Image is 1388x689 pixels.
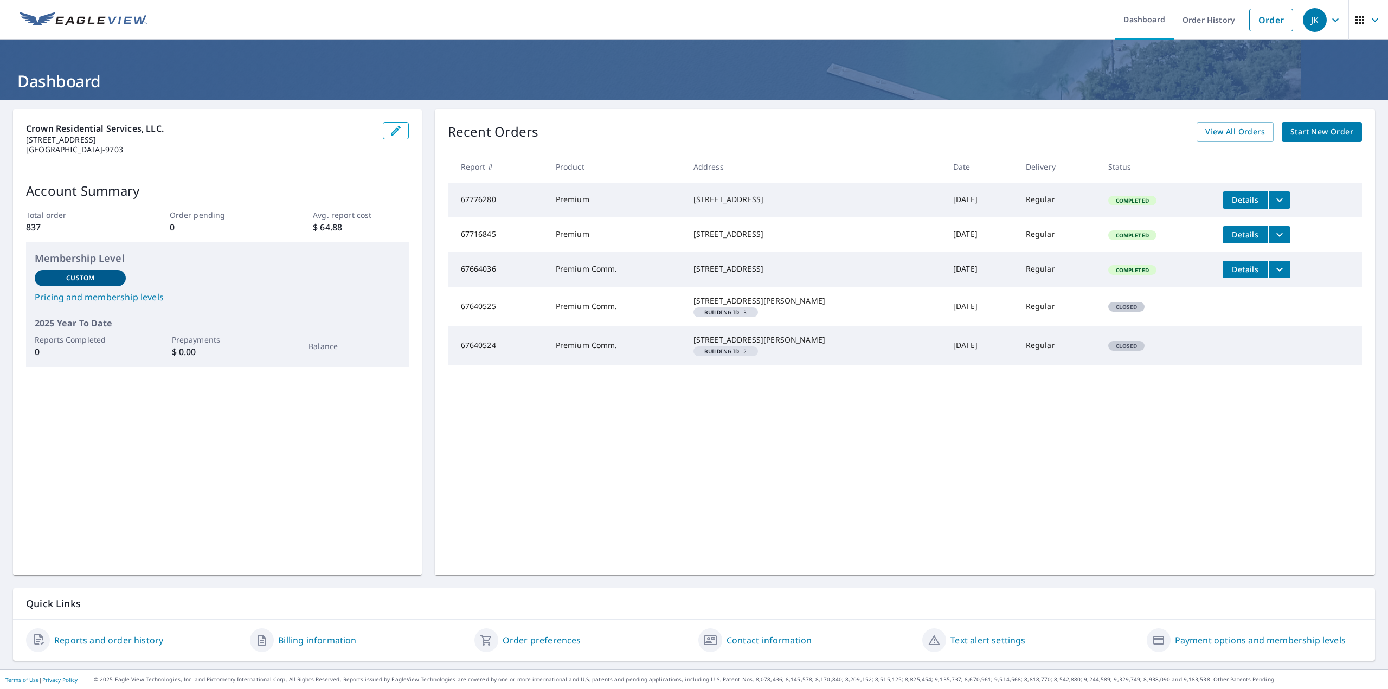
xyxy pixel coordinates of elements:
[448,217,547,252] td: 67716845
[704,349,740,354] em: Building ID
[313,221,408,234] p: $ 64.88
[547,151,685,183] th: Product
[1017,217,1100,252] td: Regular
[698,310,754,315] span: 3
[727,634,812,647] a: Contact information
[503,634,581,647] a: Order preferences
[66,273,94,283] p: Custom
[1017,326,1100,365] td: Regular
[1109,303,1144,311] span: Closed
[944,287,1017,326] td: [DATE]
[26,181,409,201] p: Account Summary
[1109,342,1144,350] span: Closed
[1017,183,1100,217] td: Regular
[1282,122,1362,142] a: Start New Order
[170,209,265,221] p: Order pending
[1017,151,1100,183] th: Delivery
[698,349,754,354] span: 2
[693,194,936,205] div: [STREET_ADDRESS]
[944,151,1017,183] th: Date
[1268,261,1290,278] button: filesDropdownBtn-67664036
[313,209,408,221] p: Avg. report cost
[448,326,547,365] td: 67640524
[35,334,126,345] p: Reports Completed
[547,287,685,326] td: Premium Comm.
[1017,287,1100,326] td: Regular
[1017,252,1100,287] td: Regular
[547,183,685,217] td: Premium
[26,135,374,145] p: [STREET_ADDRESS]
[26,145,374,154] p: [GEOGRAPHIC_DATA]-9703
[693,295,936,306] div: [STREET_ADDRESS][PERSON_NAME]
[1229,195,1262,205] span: Details
[309,340,400,352] p: Balance
[35,345,126,358] p: 0
[1223,261,1268,278] button: detailsBtn-67664036
[693,263,936,274] div: [STREET_ADDRESS]
[944,217,1017,252] td: [DATE]
[1229,264,1262,274] span: Details
[1175,634,1346,647] a: Payment options and membership levels
[35,251,400,266] p: Membership Level
[5,676,39,684] a: Terms of Use
[26,597,1362,610] p: Quick Links
[448,122,539,142] p: Recent Orders
[1109,266,1155,274] span: Completed
[693,229,936,240] div: [STREET_ADDRESS]
[547,326,685,365] td: Premium Comm.
[448,287,547,326] td: 67640525
[26,122,374,135] p: Crown Residential Services, LLC.
[448,151,547,183] th: Report #
[20,12,147,28] img: EV Logo
[5,677,78,683] p: |
[1197,122,1274,142] a: View All Orders
[94,675,1383,684] p: © 2025 Eagle View Technologies, Inc. and Pictometry International Corp. All Rights Reserved. Repo...
[26,221,121,234] p: 837
[1109,197,1155,204] span: Completed
[944,183,1017,217] td: [DATE]
[944,326,1017,365] td: [DATE]
[1100,151,1214,183] th: Status
[950,634,1025,647] a: Text alert settings
[1223,191,1268,209] button: detailsBtn-67776280
[1249,9,1293,31] a: Order
[693,334,936,345] div: [STREET_ADDRESS][PERSON_NAME]
[704,310,740,315] em: Building ID
[685,151,944,183] th: Address
[26,209,121,221] p: Total order
[547,217,685,252] td: Premium
[42,676,78,684] a: Privacy Policy
[172,345,263,358] p: $ 0.00
[13,70,1375,92] h1: Dashboard
[448,183,547,217] td: 67776280
[35,317,400,330] p: 2025 Year To Date
[1205,125,1265,139] span: View All Orders
[1109,231,1155,239] span: Completed
[1290,125,1353,139] span: Start New Order
[547,252,685,287] td: Premium Comm.
[1303,8,1327,32] div: JK
[35,291,400,304] a: Pricing and membership levels
[944,252,1017,287] td: [DATE]
[278,634,356,647] a: Billing information
[172,334,263,345] p: Prepayments
[448,252,547,287] td: 67664036
[1268,191,1290,209] button: filesDropdownBtn-67776280
[54,634,163,647] a: Reports and order history
[1229,229,1262,240] span: Details
[170,221,265,234] p: 0
[1268,226,1290,243] button: filesDropdownBtn-67716845
[1223,226,1268,243] button: detailsBtn-67716845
